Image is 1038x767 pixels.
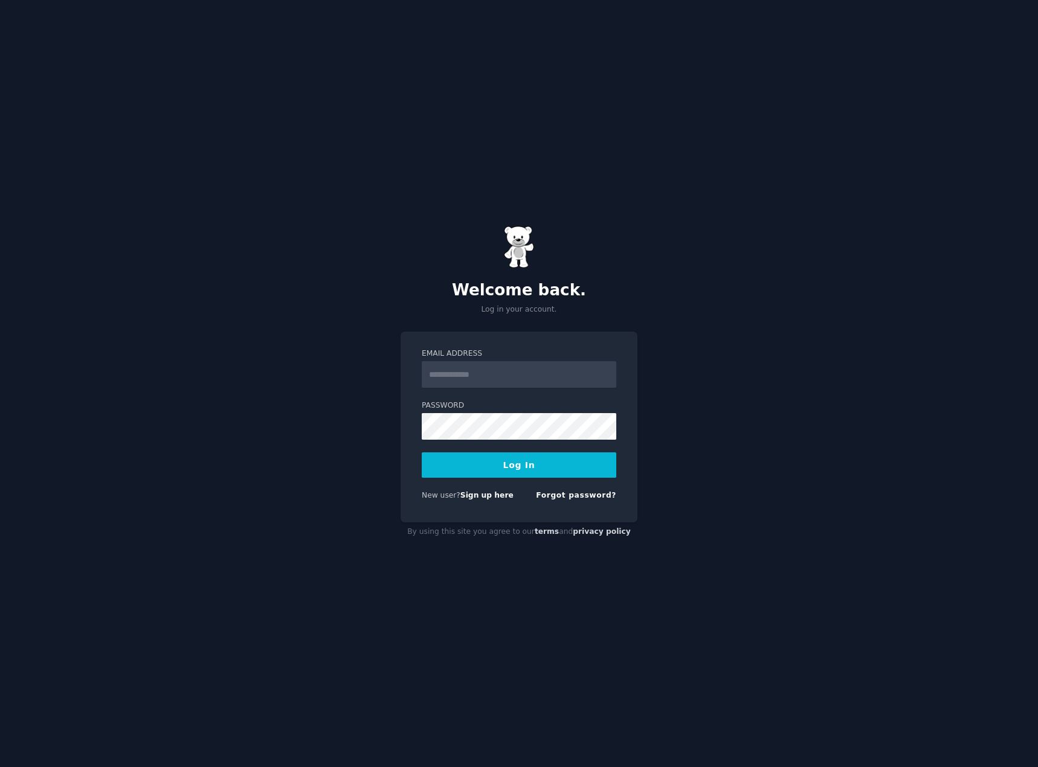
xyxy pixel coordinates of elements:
img: Gummy Bear [504,226,534,268]
button: Log In [422,452,616,478]
p: Log in your account. [401,304,637,315]
div: By using this site you agree to our and [401,522,637,542]
span: New user? [422,491,460,499]
label: Password [422,400,616,411]
a: Forgot password? [536,491,616,499]
a: privacy policy [573,527,631,536]
a: Sign up here [460,491,514,499]
label: Email Address [422,348,616,359]
h2: Welcome back. [401,281,637,300]
a: terms [535,527,559,536]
